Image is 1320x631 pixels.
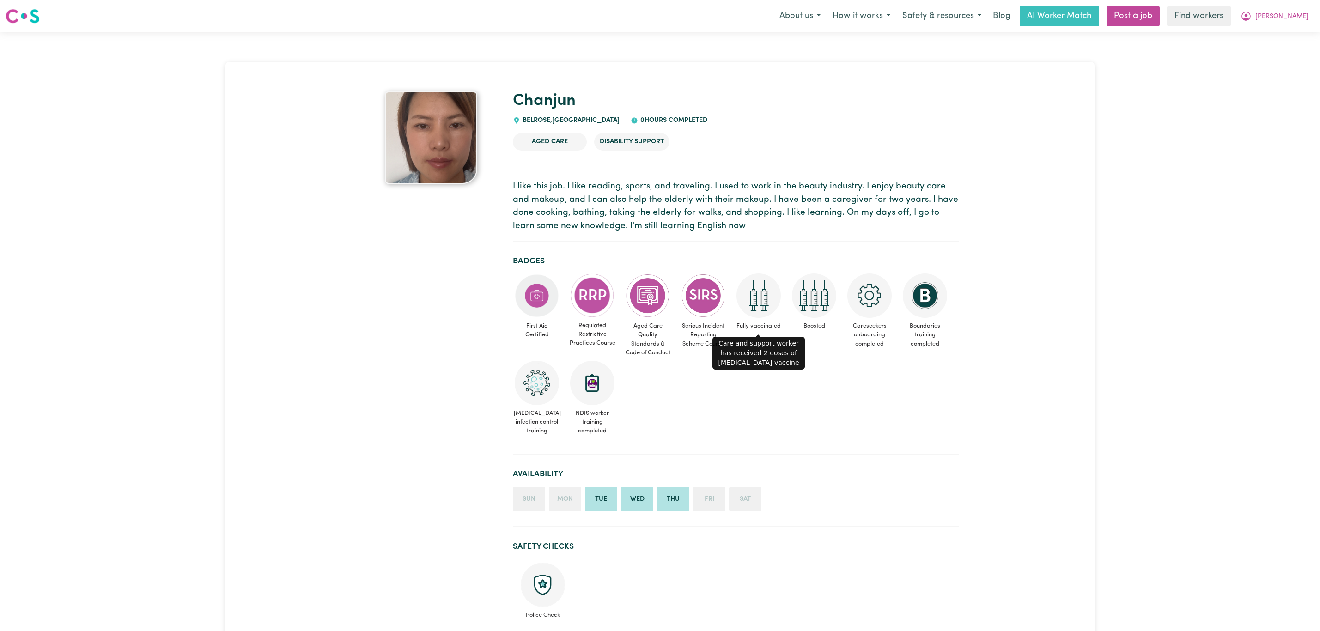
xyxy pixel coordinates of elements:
img: CS Academy: Aged Care Quality Standards & Code of Conduct course completed [626,273,670,318]
a: AI Worker Match [1020,6,1099,26]
li: Aged Care [513,133,587,151]
li: Available on Tuesday [585,487,617,512]
li: Available on Wednesday [621,487,653,512]
span: Boundaries training completed [901,318,949,352]
a: Post a job [1107,6,1160,26]
img: CS Academy: Introduction to NDIS Worker Training course completed [570,361,614,405]
img: Care and support worker has received 2 doses of COVID-19 vaccine [736,273,781,318]
li: Unavailable on Friday [693,487,725,512]
img: CS Academy: COVID-19 Infection Control Training course completed [515,361,559,405]
button: How it works [827,6,896,26]
a: Find workers [1167,6,1231,26]
img: Police check [521,563,565,607]
img: CS Academy: Boundaries in care and support work course completed [903,273,947,318]
a: Chanjun's profile picture' [360,91,502,184]
h2: Badges [513,256,959,266]
li: Unavailable on Sunday [513,487,545,512]
button: About us [773,6,827,26]
p: I like this job. I like reading, sports, and traveling. I used to work in the beauty industry. I ... [513,180,959,233]
h2: Availability [513,469,959,479]
li: Unavailable on Saturday [729,487,761,512]
div: Care and support worker has received 2 doses of [MEDICAL_DATA] vaccine [712,337,805,370]
button: Safety & resources [896,6,987,26]
span: [MEDICAL_DATA] infection control training [513,405,561,439]
a: Chanjun [513,93,576,109]
img: CS Academy: Regulated Restrictive Practices course completed [570,273,614,317]
span: 0 hours completed [638,117,707,124]
span: Police Check [520,607,566,619]
h2: Safety Checks [513,542,959,552]
span: Aged Care Quality Standards & Code of Conduct [624,318,672,361]
li: Unavailable on Monday [549,487,581,512]
span: Serious Incident Reporting Scheme Course [679,318,727,352]
span: Fully vaccinated [735,318,783,334]
span: Careseekers onboarding completed [846,318,894,352]
span: [PERSON_NAME] [1255,12,1308,22]
img: CS Academy: Careseekers Onboarding course completed [847,273,892,318]
img: Care and support worker has received booster dose of COVID-19 vaccination [792,273,836,318]
span: Boosted [790,318,838,334]
li: Disability Support [594,133,669,151]
span: BELROSE , [GEOGRAPHIC_DATA] [520,117,620,124]
span: NDIS worker training completed [568,405,616,439]
img: Careseekers logo [6,8,40,24]
img: Care and support worker has completed First Aid Certification [515,273,559,318]
li: Available on Thursday [657,487,689,512]
img: CS Academy: Serious Incident Reporting Scheme course completed [681,273,725,318]
span: First Aid Certified [513,318,561,343]
img: Chanjun [385,91,477,184]
span: Regulated Restrictive Practices Course [568,317,616,352]
a: Blog [987,6,1016,26]
a: Careseekers logo [6,6,40,27]
button: My Account [1235,6,1314,26]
